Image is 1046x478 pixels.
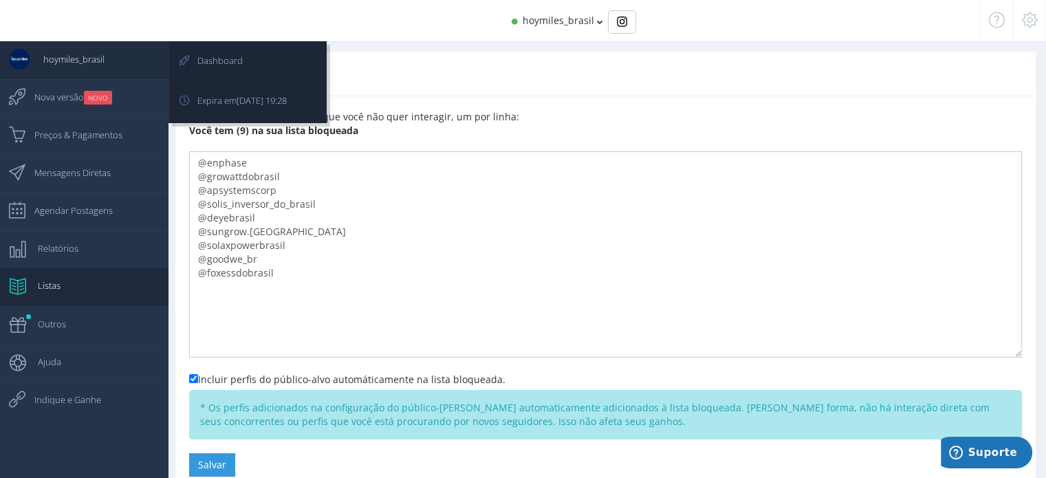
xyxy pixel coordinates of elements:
[189,151,1022,358] textarea: @enphase @growattdobrasil @apsystemscorp @solis_inversor_do_brasil @deyebrasil @sungrow.[GEOGRAPH...
[184,43,243,78] span: Dashboard
[84,91,112,105] small: NOVO
[171,83,325,121] a: Expira em[DATE] 19:28
[189,453,235,477] button: Salvar
[24,231,78,265] span: Relatórios
[184,83,287,118] span: Expira em
[237,94,287,107] span: [DATE] 19:28
[240,124,246,137] span: 9
[24,345,61,379] span: Ajuda
[941,437,1032,471] iframe: Abre um widget para que você possa encontrar mais informações
[21,382,101,417] span: Indique e Ganhe
[21,193,113,228] span: Agendar Postagens
[189,124,358,137] b: Você tem ( ) na sua lista bloqueada
[189,374,198,383] input: Incluir perfis do público-alvo automáticamente na lista bloqueada.
[608,10,636,34] div: Basic example
[171,43,325,81] a: Dashboard
[24,307,66,341] span: Outros
[24,268,61,303] span: Listas
[21,118,122,152] span: Preços & Pagamentos
[523,14,594,27] span: hoymiles_brasil
[9,49,30,69] img: User Image
[21,155,111,190] span: Mensagens Diretas
[617,17,627,27] img: Instagram_simple_icon.svg
[21,80,112,114] span: Nova versão
[30,42,105,76] span: hoymiles_brasil
[189,371,505,387] label: Incluir perfis do público-alvo automáticamente na lista bloqueada.
[189,390,1022,439] div: * Os perfis adicionados na configuração do público-[PERSON_NAME] automaticamente adicionados à li...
